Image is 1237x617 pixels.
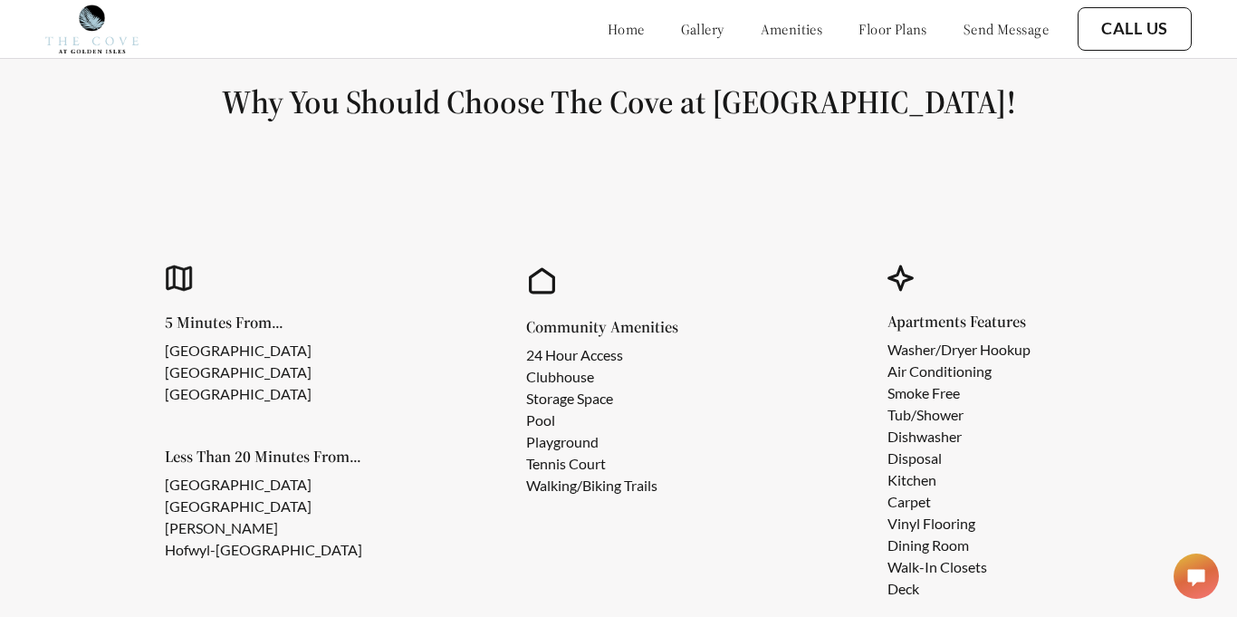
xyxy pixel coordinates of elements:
li: Deck [887,578,1031,600]
a: floor plans [858,20,927,38]
li: Pool [526,410,657,431]
a: home [608,20,645,38]
li: [GEOGRAPHIC_DATA][PERSON_NAME] [165,496,385,539]
h1: Why You Should Choose The Cove at [GEOGRAPHIC_DATA]! [43,82,1194,122]
li: [GEOGRAPHIC_DATA] [165,383,312,405]
li: [GEOGRAPHIC_DATA] [165,474,385,496]
li: Vinyl Flooring [887,513,1031,535]
li: Tub/Shower [887,404,1031,426]
li: Air Conditioning [887,361,1031,382]
li: Walking/Biking Trails [526,475,657,496]
a: gallery [681,20,724,38]
li: Smoke Free [887,382,1031,404]
li: Carpet [887,491,1031,513]
li: Clubhouse [526,366,657,388]
li: Storage Space [526,388,657,410]
li: Washer/Dryer Hookup [887,339,1031,361]
li: 24 Hour Access [526,344,657,366]
h5: Community Amenities [526,319,686,335]
li: Disposal [887,448,1031,469]
h5: Apartments Features [887,313,1060,330]
li: Dining Room [887,535,1031,556]
li: [GEOGRAPHIC_DATA] [165,362,312,383]
button: Call Us [1078,7,1192,51]
li: [GEOGRAPHIC_DATA] [165,340,312,362]
h5: Less Than 20 Minutes From... [165,448,414,465]
a: send message [964,20,1049,38]
li: Playground [526,431,657,453]
li: Dishwasher [887,426,1031,448]
li: Walk-In Closets [887,556,1031,578]
h5: 5 Minutes From... [165,314,340,331]
a: amenities [761,20,823,38]
li: Hofwyl-[GEOGRAPHIC_DATA] [165,539,385,561]
li: Kitchen [887,469,1031,491]
li: Tennis Court [526,453,657,475]
a: Call Us [1101,19,1168,39]
img: cove_at_golden_isles_logo.png [45,5,139,53]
